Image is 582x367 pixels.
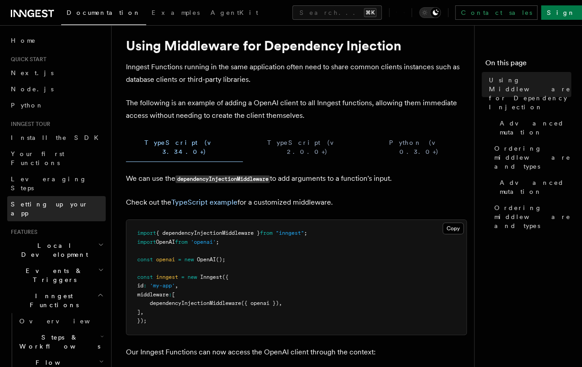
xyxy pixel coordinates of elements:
[372,133,467,162] button: Python (v 0.3.0+)
[191,239,216,245] span: 'openai'
[7,263,106,288] button: Events & Triggers
[171,198,237,206] a: TypeScript example
[7,291,97,309] span: Inngest Functions
[172,291,175,298] span: [
[137,291,169,298] span: middleware
[491,200,571,234] a: Ordering middleware and types
[205,3,264,24] a: AgentKit
[222,274,228,280] span: ({
[11,102,44,109] span: Python
[175,175,270,183] code: dependencyInjectionMiddleware
[7,65,106,81] a: Next.js
[496,115,571,140] a: Advanced mutation
[7,97,106,113] a: Python
[292,5,382,20] button: Search...⌘K
[169,291,172,298] span: :
[146,3,205,24] a: Examples
[143,282,147,289] span: :
[150,300,241,306] span: dependencyInjectionMiddleware
[496,175,571,200] a: Advanced mutation
[178,256,181,263] span: =
[485,72,571,115] a: Using Middleware for Dependency Injection
[210,9,258,16] span: AgentKit
[7,237,106,263] button: Local Development
[455,5,537,20] a: Contact sales
[11,85,54,93] span: Node.js
[137,239,156,245] span: import
[11,175,87,192] span: Leveraging Steps
[7,121,50,128] span: Inngest tour
[500,178,571,196] span: Advanced mutation
[216,239,219,245] span: ;
[126,37,467,54] h1: Using Middleware for Dependency Injection
[494,144,571,171] span: Ordering middleware and types
[16,333,100,351] span: Steps & Workflows
[11,150,64,166] span: Your first Functions
[137,230,156,236] span: import
[16,329,106,354] button: Steps & Workflows
[7,171,106,196] a: Leveraging Steps
[137,256,153,263] span: const
[156,256,175,263] span: openai
[175,282,178,289] span: ,
[304,230,307,236] span: ;
[126,346,467,358] p: Our Inngest Functions can now access the OpenAI client through the context:
[137,274,153,280] span: const
[241,300,279,306] span: ({ openai })
[140,309,143,315] span: ,
[197,256,216,263] span: OpenAI
[7,81,106,97] a: Node.js
[7,228,37,236] span: Features
[126,133,243,162] button: TypeScript (v 3.34.0+)
[250,133,364,162] button: TypeScript (v 2.0.0+)
[126,172,467,185] p: We can use the to add arguments to a function's input.
[7,56,46,63] span: Quick start
[61,3,146,25] a: Documentation
[494,203,571,230] span: Ordering middleware and types
[276,230,304,236] span: "inngest"
[152,9,200,16] span: Examples
[7,130,106,146] a: Install the SDK
[137,309,140,315] span: ]
[175,239,188,245] span: from
[260,230,273,236] span: from
[67,9,141,16] span: Documentation
[216,256,225,263] span: ();
[489,76,571,112] span: Using Middleware for Dependency Injection
[11,69,54,76] span: Next.js
[500,119,571,137] span: Advanced mutation
[364,8,376,17] kbd: ⌘K
[443,223,464,234] button: Copy
[16,313,106,329] a: Overview
[491,140,571,175] a: Ordering middleware and types
[184,256,194,263] span: new
[19,318,112,325] span: Overview
[126,61,467,86] p: Inngest Functions running in the same application often need to share common clients instances su...
[11,201,88,217] span: Setting up your app
[7,32,106,49] a: Home
[156,230,260,236] span: { dependencyInjectionMiddleware }
[126,196,467,209] p: Check out the for a customized middleware.
[419,7,441,18] button: Toggle dark mode
[200,274,222,280] span: Inngest
[7,241,98,259] span: Local Development
[7,266,98,284] span: Events & Triggers
[156,239,175,245] span: OpenAI
[7,196,106,221] a: Setting up your app
[11,36,36,45] span: Home
[11,134,104,141] span: Install the SDK
[7,288,106,313] button: Inngest Functions
[181,274,184,280] span: =
[156,274,178,280] span: inngest
[7,146,106,171] a: Your first Functions
[485,58,571,72] h4: On this page
[279,300,282,306] span: ,
[150,282,175,289] span: 'my-app'
[188,274,197,280] span: new
[126,97,467,122] p: The following is an example of adding a OpenAI client to all Inngest functions, allowing them imm...
[137,282,143,289] span: id
[137,318,147,324] span: });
